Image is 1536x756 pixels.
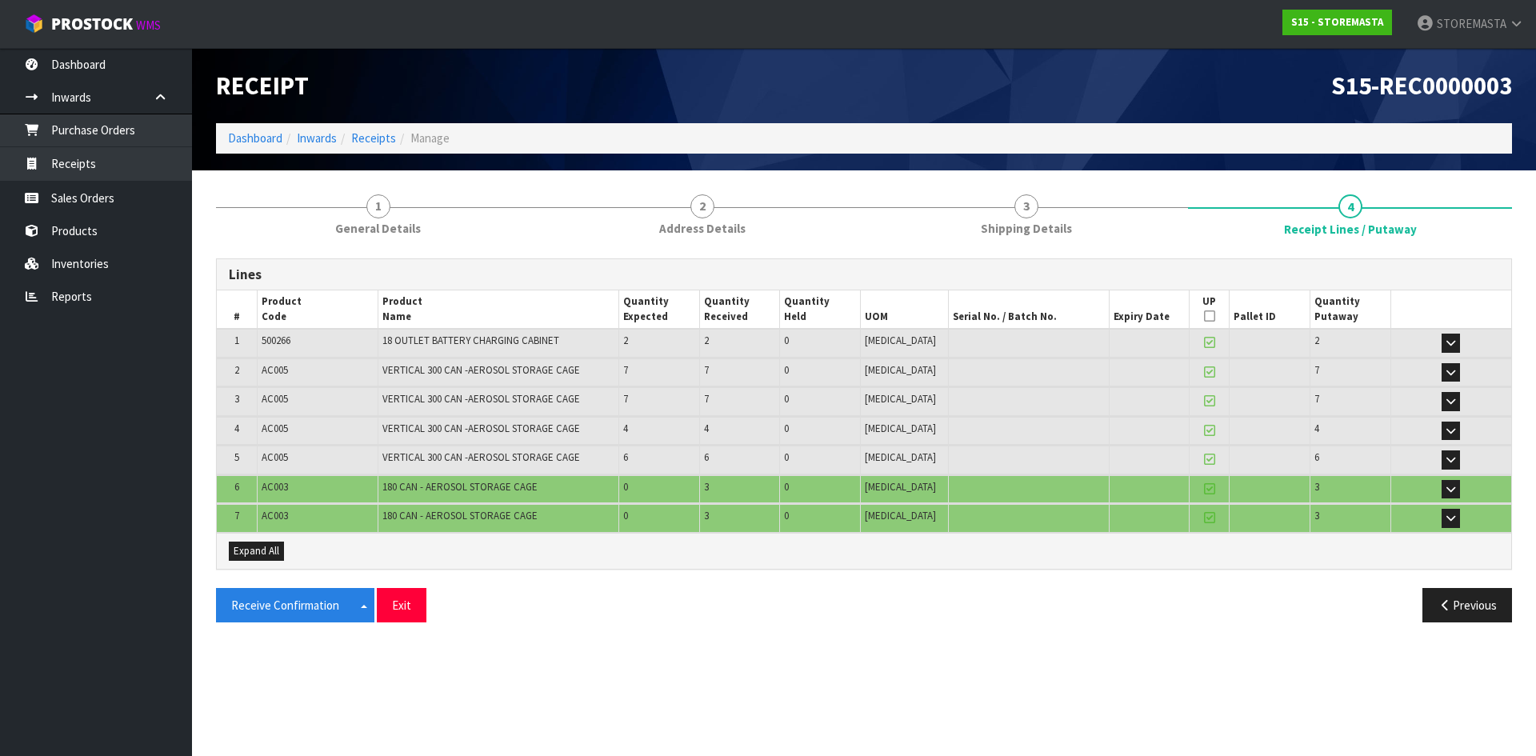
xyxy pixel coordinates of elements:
[623,480,628,494] span: 0
[1190,290,1230,329] th: UP
[948,290,1109,329] th: Serial No. / Batch No.
[382,450,580,464] span: VERTICAL 300 CAN -AEROSOL STORAGE CAGE
[704,392,709,406] span: 7
[1314,450,1319,464] span: 6
[704,363,709,377] span: 7
[865,363,936,377] span: [MEDICAL_DATA]
[623,334,628,347] span: 2
[262,480,288,494] span: AC003
[784,422,789,435] span: 0
[784,334,789,347] span: 0
[1314,480,1319,494] span: 3
[1422,588,1512,622] button: Previous
[234,509,239,522] span: 7
[382,422,580,435] span: VERTICAL 300 CAN -AEROSOL STORAGE CAGE
[784,450,789,464] span: 0
[234,450,239,464] span: 5
[865,392,936,406] span: [MEDICAL_DATA]
[377,588,426,622] button: Exit
[234,363,239,377] span: 2
[1291,15,1383,29] strong: S15 - STOREMASTA
[234,334,239,347] span: 1
[262,422,288,435] span: AC005
[784,392,789,406] span: 0
[1314,509,1319,522] span: 3
[784,509,789,522] span: 0
[865,422,936,435] span: [MEDICAL_DATA]
[704,450,709,464] span: 6
[699,290,780,329] th: Quantity Received
[1338,194,1362,218] span: 4
[784,363,789,377] span: 0
[335,220,421,237] span: General Details
[382,392,580,406] span: VERTICAL 300 CAN -AEROSOL STORAGE CAGE
[704,422,709,435] span: 4
[262,363,288,377] span: AC005
[1314,334,1319,347] span: 2
[1314,392,1319,406] span: 7
[1230,290,1310,329] th: Pallet ID
[51,14,133,34] span: ProStock
[623,450,628,464] span: 6
[1437,16,1506,31] span: STOREMASTA
[704,334,709,347] span: 2
[229,542,284,561] button: Expand All
[382,480,538,494] span: 180 CAN - AEROSOL STORAGE CAGE
[780,290,861,329] th: Quantity Held
[234,392,239,406] span: 3
[865,334,936,347] span: [MEDICAL_DATA]
[623,363,628,377] span: 7
[382,363,580,377] span: VERTICAL 300 CAN -AEROSOL STORAGE CAGE
[234,480,239,494] span: 6
[257,290,378,329] th: Product Code
[228,130,282,146] a: Dashboard
[981,220,1072,237] span: Shipping Details
[262,450,288,464] span: AC005
[216,70,309,102] span: Receipt
[351,130,396,146] a: Receipts
[704,509,709,522] span: 3
[1014,194,1038,218] span: 3
[1284,221,1417,238] span: Receipt Lines / Putaway
[1109,290,1190,329] th: Expiry Date
[865,509,936,522] span: [MEDICAL_DATA]
[216,246,1512,635] span: Receipt Lines / Putaway
[865,450,936,464] span: [MEDICAL_DATA]
[262,392,288,406] span: AC005
[297,130,337,146] a: Inwards
[619,290,700,329] th: Quantity Expected
[1310,290,1391,329] th: Quantity Putaway
[382,334,559,347] span: 18 OUTLET BATTERY CHARGING CABINET
[24,14,44,34] img: cube-alt.png
[860,290,948,329] th: UOM
[690,194,714,218] span: 2
[366,194,390,218] span: 1
[623,392,628,406] span: 7
[262,334,290,347] span: 500266
[217,290,257,329] th: #
[410,130,450,146] span: Manage
[1314,363,1319,377] span: 7
[234,422,239,435] span: 4
[659,220,746,237] span: Address Details
[865,480,936,494] span: [MEDICAL_DATA]
[229,267,1499,282] h3: Lines
[234,544,279,558] span: Expand All
[784,480,789,494] span: 0
[382,509,538,522] span: 180 CAN - AEROSOL STORAGE CAGE
[262,509,288,522] span: AC003
[378,290,619,329] th: Product Name
[623,422,628,435] span: 4
[623,509,628,522] span: 0
[1314,422,1319,435] span: 4
[704,480,709,494] span: 3
[136,18,161,33] small: WMS
[1331,70,1512,102] span: S15-REC0000003
[216,588,354,622] button: Receive Confirmation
